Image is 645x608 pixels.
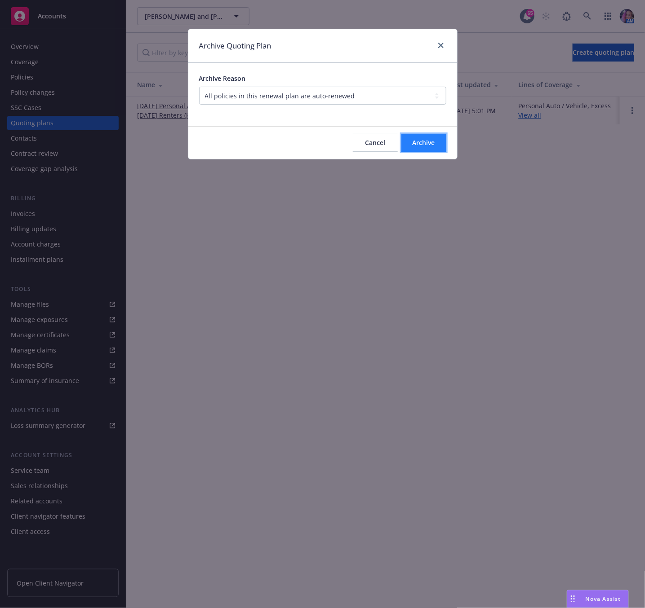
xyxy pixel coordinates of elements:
button: Cancel [353,134,398,152]
span: Archive [413,138,435,147]
span: Nova Assist [586,595,621,603]
div: Drag to move [567,590,578,608]
a: close [436,40,446,51]
button: Archive [401,134,446,152]
span: Cancel [365,138,385,147]
h1: Archive Quoting Plan [199,40,271,52]
span: Archive Reason [199,74,246,83]
button: Nova Assist [567,590,629,608]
